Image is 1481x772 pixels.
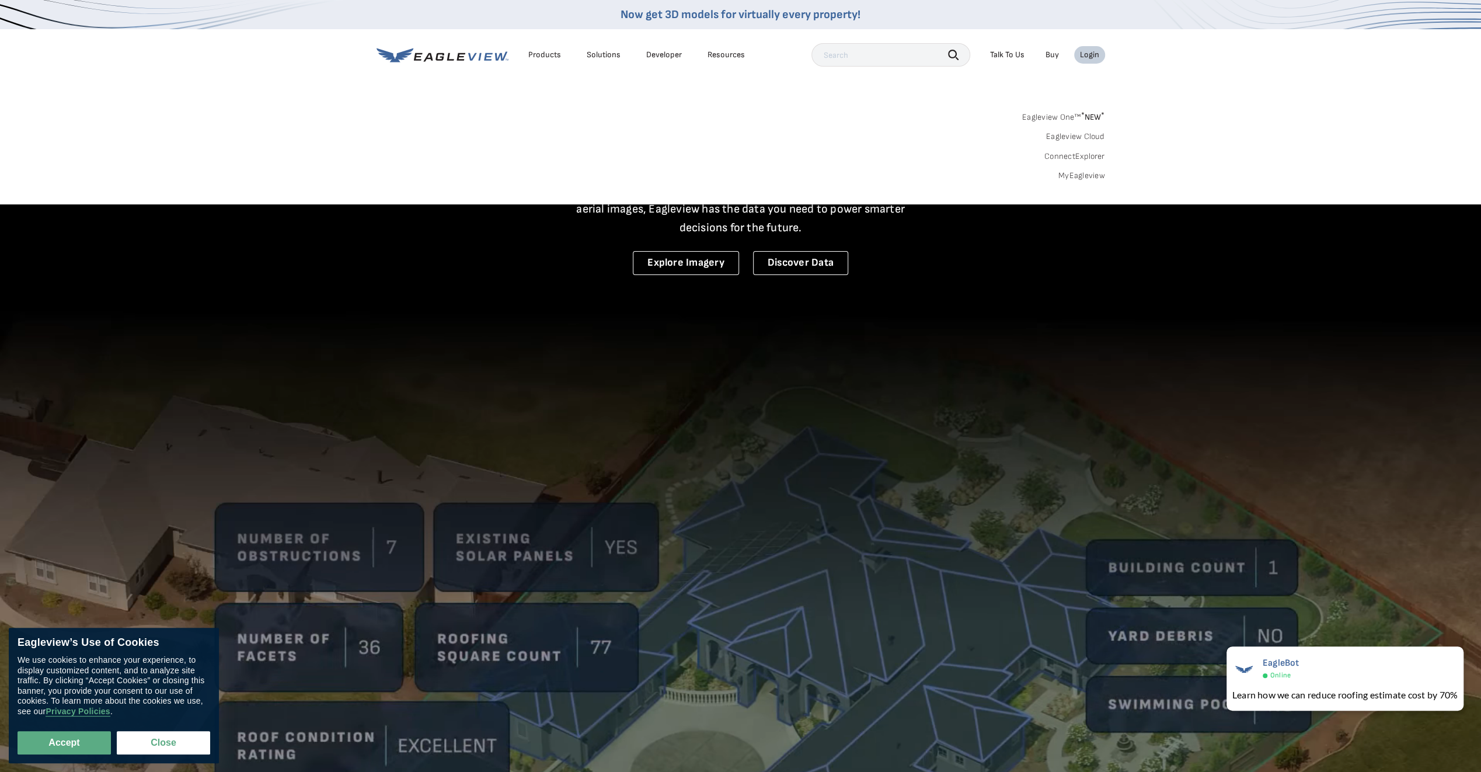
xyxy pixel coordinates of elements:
[1232,688,1458,702] div: Learn how we can reduce roofing estimate cost by 70%
[708,50,745,60] div: Resources
[990,50,1024,60] div: Talk To Us
[1058,171,1105,181] a: MyEagleview
[1046,131,1105,142] a: Eagleview Cloud
[117,731,210,754] button: Close
[528,50,561,60] div: Products
[46,707,110,717] a: Privacy Policies
[811,43,970,67] input: Search
[18,731,111,754] button: Accept
[621,8,860,22] a: Now get 3D models for virtually every property!
[646,50,682,60] a: Developer
[1263,658,1299,669] span: EagleBot
[18,655,210,717] div: We use cookies to enhance your experience, to display customized content, and to analyze site tra...
[587,50,621,60] div: Solutions
[1022,109,1105,122] a: Eagleview One™*NEW*
[1044,151,1105,162] a: ConnectExplorer
[1046,50,1059,60] a: Buy
[1080,50,1099,60] div: Login
[562,181,919,237] p: A new era starts here. Built on more than 3.5 billion high-resolution aerial images, Eagleview ha...
[1232,658,1256,681] img: EagleBot
[1270,671,1291,680] span: Online
[1081,112,1104,122] span: NEW
[18,637,210,649] div: Eagleview’s Use of Cookies
[753,251,848,275] a: Discover Data
[633,251,739,275] a: Explore Imagery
